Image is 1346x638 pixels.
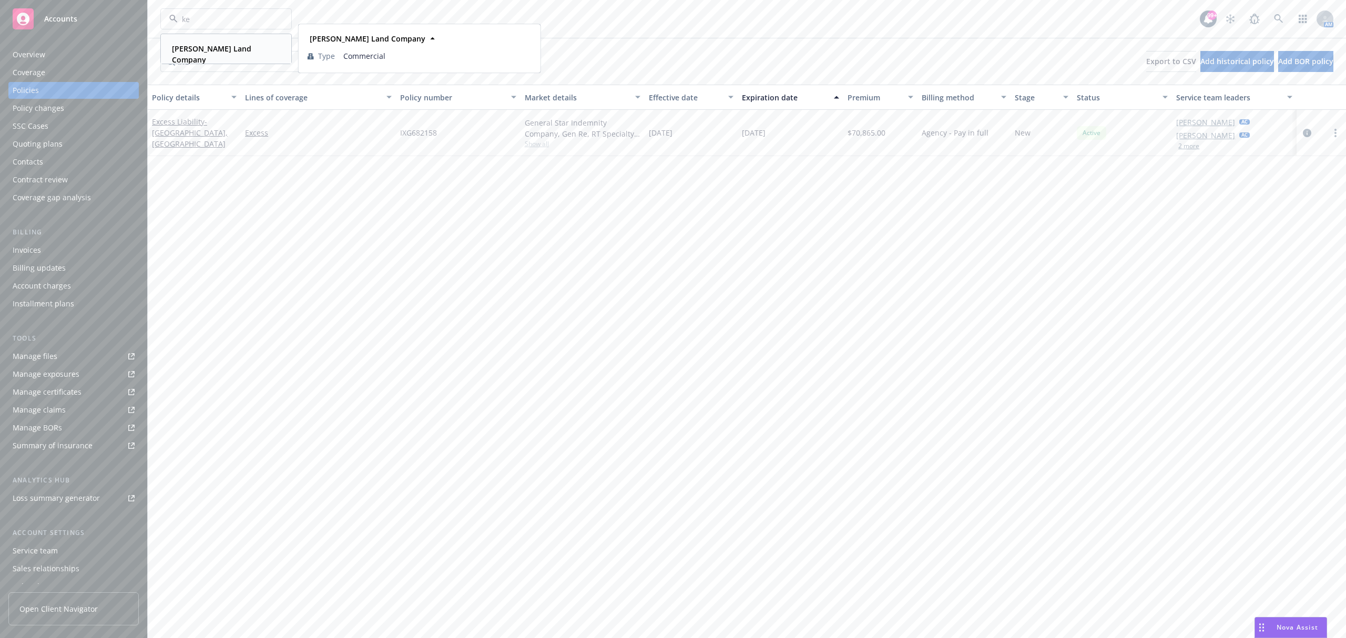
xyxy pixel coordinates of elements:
span: Export to CSV [1146,56,1196,66]
button: Service team leaders [1172,85,1296,110]
a: Billing updates [8,260,139,276]
button: Nova Assist [1255,617,1327,638]
a: Manage exposures [8,366,139,383]
a: Excess [245,127,392,138]
div: Summary of insurance [13,437,93,454]
a: Manage claims [8,402,139,418]
span: Add BOR policy [1278,56,1333,66]
button: 2 more [1178,143,1199,149]
a: Manage files [8,348,139,365]
span: Commercial [343,50,532,61]
button: Lines of coverage [241,85,396,110]
div: Policies [13,82,39,99]
div: Policy details [152,92,225,103]
a: Related accounts [8,578,139,595]
a: Policies [8,82,139,99]
div: Policy changes [13,100,64,117]
a: Coverage gap analysis [8,189,139,206]
span: $70,865.00 [848,127,885,138]
div: Billing method [922,92,995,103]
a: Service team [8,542,139,559]
div: Manage claims [13,402,66,418]
div: Expiration date [742,92,828,103]
div: Account settings [8,528,139,538]
a: Sales relationships [8,560,139,577]
span: [DATE] [649,127,672,138]
button: Market details [521,85,645,110]
a: more [1329,127,1342,139]
a: Installment plans [8,295,139,312]
span: Open Client Navigator [19,603,98,614]
div: Contract review [13,171,68,188]
div: Status [1077,92,1156,103]
div: Manage BORs [13,419,62,436]
a: Contacts [8,153,139,170]
button: Expiration date [738,85,843,110]
div: Billing updates [13,260,66,276]
button: Export to CSV [1146,51,1196,72]
span: Nova Assist [1277,623,1318,632]
a: Stop snowing [1220,8,1241,29]
a: Policy changes [8,100,139,117]
a: Excess Liability [152,117,228,149]
div: Tools [8,333,139,344]
span: Agency - Pay in full [922,127,988,138]
div: Manage exposures [13,366,79,383]
a: Accounts [8,4,139,34]
span: Add historical policy [1200,56,1274,66]
strong: [PERSON_NAME] Land Company [172,44,251,65]
div: Related accounts [13,578,73,595]
span: [DATE] [742,127,766,138]
a: SSC Cases [8,118,139,135]
button: Premium [843,85,918,110]
span: New [1015,127,1031,138]
div: Installment plans [13,295,74,312]
div: Quoting plans [13,136,63,152]
div: SSC Cases [13,118,48,135]
a: Search [1268,8,1289,29]
span: IXG682158 [400,127,437,138]
button: Stage [1011,85,1073,110]
button: Add historical policy [1200,51,1274,72]
div: Manage files [13,348,57,365]
div: Premium [848,92,902,103]
div: Manage certificates [13,384,81,400]
div: Coverage gap analysis [13,189,91,206]
input: Filter by keyword [178,14,270,25]
div: Service team leaders [1176,92,1280,103]
div: Drag to move [1255,618,1268,637]
div: Policy number [400,92,504,103]
a: Manage certificates [8,384,139,400]
div: Effective date [649,92,722,103]
a: Contract review [8,171,139,188]
div: Account charges [13,277,71,294]
button: Status [1073,85,1172,110]
a: [PERSON_NAME] [1176,117,1235,128]
div: Lines of coverage [245,92,380,103]
a: Account charges [8,277,139,294]
a: [PERSON_NAME] [1176,130,1235,141]
div: Market details [525,92,629,103]
a: Coverage [8,64,139,81]
div: Invoices [13,242,41,259]
div: Stage [1015,92,1057,103]
a: Loss summary generator [8,490,139,507]
div: Billing [8,227,139,238]
div: Coverage [13,64,45,81]
button: Policy number [396,85,520,110]
div: Analytics hub [8,475,139,486]
button: Billing method [917,85,1011,110]
div: 99+ [1207,11,1217,20]
a: Summary of insurance [8,437,139,454]
button: Effective date [645,85,738,110]
span: Accounts [44,15,77,23]
a: Overview [8,46,139,63]
div: Overview [13,46,45,63]
a: Invoices [8,242,139,259]
strong: [PERSON_NAME] Land Company [310,34,425,44]
a: Manage BORs [8,419,139,436]
div: Contacts [13,153,43,170]
span: Active [1081,128,1102,138]
a: Switch app [1292,8,1313,29]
